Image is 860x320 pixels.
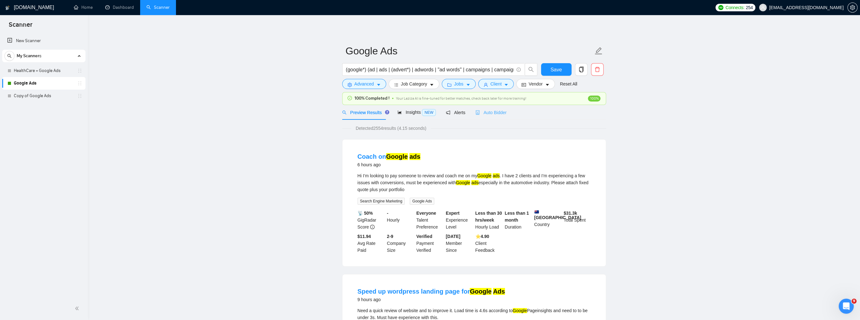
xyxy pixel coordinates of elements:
[761,5,765,10] span: user
[351,125,431,132] span: Detected 2554 results (4.15 seconds)
[529,80,542,87] span: Vendor
[541,63,572,76] button: Save
[475,211,502,223] b: Less than 30 hrs/week
[493,173,500,178] mark: ads
[75,305,81,312] span: double-left
[551,66,562,74] span: Save
[397,110,402,114] span: area-chart
[358,234,371,239] b: $11.94
[474,233,504,254] div: Client Feedback
[401,80,427,87] span: Job Category
[346,66,514,74] input: Search Freelance Jobs...
[14,90,74,102] a: Copy of Google Ads
[346,43,593,59] input: Scanner name...
[4,20,37,33] span: Scanner
[446,110,465,115] span: Alerts
[475,110,507,115] span: Auto Bidder
[384,109,390,115] div: Tooltip anchor
[446,110,450,115] span: notification
[394,82,398,87] span: bars
[525,67,537,72] span: search
[442,79,476,89] button: folderJobscaret-down
[525,63,537,76] button: search
[358,211,373,216] b: 📡 50%
[493,288,505,295] mark: Ads
[839,299,854,314] iframe: Intercom live chat
[591,67,603,72] span: delete
[471,180,479,185] mark: ads
[490,80,502,87] span: Client
[422,109,436,116] span: NEW
[354,95,390,102] span: 100% Completed !
[562,210,592,230] div: Total Spent
[4,51,14,61] button: search
[17,50,41,62] span: My Scanners
[415,233,445,254] div: Payment Verified
[342,79,386,89] button: settingAdvancedcaret-down
[445,210,474,230] div: Experience Level
[533,210,562,230] div: Country
[14,77,74,90] a: Google Ads
[409,153,420,160] mark: ads
[594,47,603,55] span: edit
[505,211,529,223] b: Less than 1 month
[415,210,445,230] div: Talent Preference
[470,288,491,295] mark: Google
[475,110,480,115] span: robot
[77,81,82,86] span: holder
[847,3,857,13] button: setting
[358,161,420,168] div: 6 hours ago
[446,211,460,216] b: Expert
[718,5,723,10] img: upwork-logo.png
[534,210,581,220] b: [GEOGRAPHIC_DATA]
[5,3,10,13] img: logo
[847,5,857,10] a: setting
[342,110,387,115] span: Preview Results
[726,4,744,11] span: Connects:
[376,82,381,87] span: caret-down
[14,64,74,77] a: HealthCare + Google Ads
[397,110,436,115] span: Insights
[504,82,508,87] span: caret-down
[564,211,577,216] b: $ 31.3k
[517,68,521,72] span: info-circle
[354,80,374,87] span: Advanced
[386,153,408,160] mark: Google
[534,210,539,214] img: 🇦🇺
[410,198,434,205] span: Google Ads
[545,82,550,87] span: caret-down
[575,67,587,72] span: copy
[356,233,386,254] div: Avg Rate Paid
[503,210,533,230] div: Duration
[358,288,505,295] a: Speed up wordpress landing page forGoogle Ads
[477,173,491,178] mark: Google
[848,5,857,10] span: setting
[852,299,857,304] span: 9
[77,68,82,73] span: holder
[348,96,352,100] span: check-circle
[358,296,505,303] div: 9 hours ago
[2,35,85,47] li: New Scanner
[358,172,591,193] div: Hi I’m looking to pay someone to review and coach me on my . I have 2 clients and I’m experiencin...
[7,35,80,47] a: New Scanner
[358,198,405,205] span: Search Engine Marketing
[560,80,577,87] a: Reset All
[74,5,93,10] a: homeHome
[396,96,526,101] span: Your Laziza AI is fine-tuned for better matches, check back later for more training!
[516,79,555,89] button: idcardVendorcaret-down
[484,82,488,87] span: user
[342,110,347,115] span: search
[5,54,14,58] span: search
[77,93,82,98] span: holder
[475,234,489,239] b: ⭐️ 4.90
[146,5,170,10] a: searchScanner
[591,63,604,76] button: delete
[386,233,415,254] div: Company Size
[445,233,474,254] div: Member Since
[575,63,588,76] button: copy
[522,82,526,87] span: idcard
[387,234,393,239] b: 2-9
[478,79,514,89] button: userClientcaret-down
[466,82,470,87] span: caret-down
[474,210,504,230] div: Hourly Load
